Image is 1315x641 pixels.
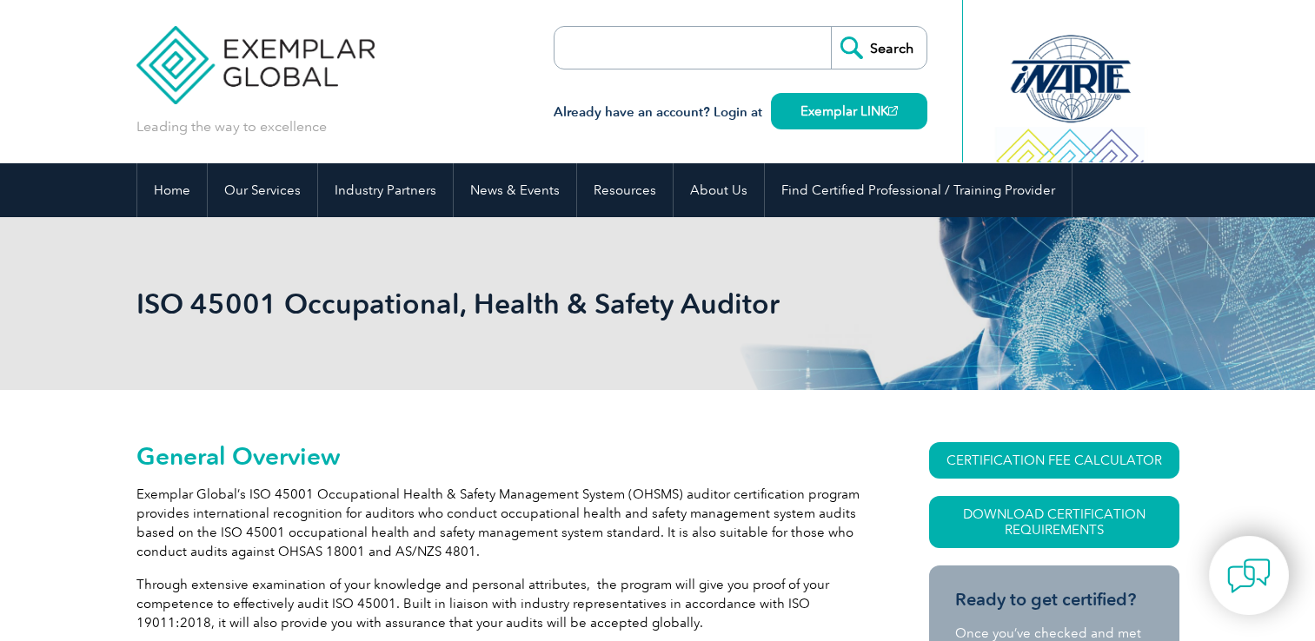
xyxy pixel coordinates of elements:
h3: Ready to get certified? [955,589,1153,611]
img: contact-chat.png [1227,554,1271,598]
p: Exemplar Global’s ISO 45001 Occupational Health & Safety Management System (OHSMS) auditor certif... [136,485,867,561]
a: CERTIFICATION FEE CALCULATOR [929,442,1179,479]
p: Leading the way to excellence [136,117,327,136]
h3: Already have an account? Login at [554,102,927,123]
a: Find Certified Professional / Training Provider [765,163,1072,217]
h1: ISO 45001 Occupational, Health & Safety Auditor [136,287,804,320]
a: Industry Partners [318,163,453,217]
a: About Us [674,163,764,217]
a: News & Events [454,163,576,217]
a: Home [137,163,207,217]
a: Exemplar LINK [771,93,927,129]
h2: General Overview [136,442,867,470]
img: open_square.png [888,106,898,116]
p: Through extensive examination of your knowledge and personal attributes, the program will give yo... [136,575,867,632]
a: Download Certification Requirements [929,496,1179,548]
a: Resources [577,163,673,217]
a: Our Services [208,163,317,217]
input: Search [831,27,926,69]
